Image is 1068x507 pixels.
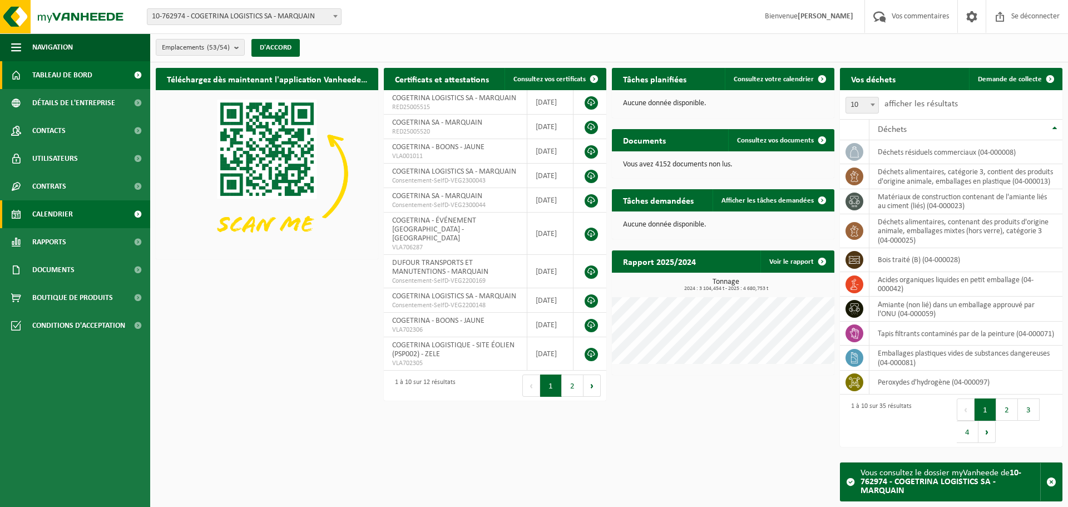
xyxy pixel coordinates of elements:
[861,469,1021,495] font: 10-762974 - COGETRINA LOGISTICS SA - MARQUAIN
[851,76,896,85] font: Vos déchets
[505,68,605,90] a: Consultez vos certificats
[392,244,423,251] font: VLA706287
[584,375,601,397] button: Next
[32,71,92,80] font: Tableau de bord
[162,44,204,51] font: Emplacements
[392,360,423,367] font: VLA702305
[713,278,739,286] font: Tonnage
[156,39,245,56] button: Emplacements(53/54)
[536,123,557,131] font: [DATE]
[878,301,1035,318] font: amiante (non lié) dans un emballage approuvé par l'ONU (04-000059)
[32,99,115,107] font: Détails de l'entreprise
[392,104,430,111] font: RED25005515
[978,421,996,443] button: Next
[713,189,833,211] a: Afficher les tâches demandées
[536,147,557,156] font: [DATE]
[536,230,557,238] font: [DATE]
[684,286,768,292] font: 2024 : 3 104,454 t - 2025 : 4 680,753 t
[392,192,482,200] font: COGETRINA SA - MARQUAIN
[536,350,557,358] font: [DATE]
[861,469,1010,478] font: Vous consultez le dossier myVanheede de
[878,193,1047,210] font: matériaux de construction contenant de l'amiante liés au ciment (liés) (04-000023)
[851,101,858,109] font: 10
[513,76,586,83] font: Consultez vos certificats
[260,44,291,51] font: D'ACCORD
[32,238,66,247] font: Rapports
[392,119,482,127] font: COGETRINA SA - MARQUAIN
[32,266,75,274] font: Documents
[392,178,486,184] font: Consentement-SelfD-VEG2300043
[392,302,486,309] font: Consentement-SelfD-VEG2200148
[769,258,814,265] font: Voir le rapport
[251,39,300,57] button: D'ACCORD
[996,398,1018,421] button: 2
[975,398,996,421] button: 1
[392,317,484,325] font: COGETRINA - BOONS - JAUNE
[734,76,814,83] font: Consultez votre calendrier
[395,379,456,386] font: 1 à 10 sur 12 résultats
[798,12,853,21] font: [PERSON_NAME]
[147,9,341,24] span: 10-762974 - COGETRINA LOGISTICS SA - MARQUAIN
[536,268,557,276] font: [DATE]
[522,375,540,397] button: Previous
[623,197,694,206] font: Tâches demandées
[32,43,73,52] font: Navigation
[392,168,516,176] font: COGETRINA LOGISTICS SA - MARQUAIN
[1011,12,1060,21] font: Se déconnecter
[156,90,378,257] img: Téléchargez l'application VHEPlus
[392,327,423,333] font: VLA702306
[540,375,562,397] button: 1
[392,94,516,102] font: COGETRINA LOGISTICS SA - MARQUAIN
[892,12,949,21] font: Vos commentaires
[878,378,990,387] font: Peroxydes d'hydrogène (04-000097)
[32,210,73,219] font: Calendrier
[1018,398,1040,421] button: 3
[765,12,798,21] font: Bienvenue
[392,153,423,160] font: VLA001011
[978,76,1042,83] font: Demande de collecte
[737,137,814,144] font: Consultez vos documents
[623,99,706,107] font: Aucune donnée disponible.
[147,8,342,25] span: 10-762974 - COGETRINA LOGISTICS SA - MARQUAIN
[878,256,960,264] font: bois traité (B) (04-000028)
[957,421,978,443] button: 4
[969,68,1061,90] a: Demande de collecte
[392,129,430,135] font: RED25005520
[562,375,584,397] button: 2
[878,148,1016,156] font: déchets résiduels commerciaux (04-000008)
[623,76,686,85] font: Tâches planifiées
[32,127,66,135] font: Contacts
[32,183,66,191] font: Contrats
[536,321,557,329] font: [DATE]
[392,216,476,243] font: COGETRINA - ÉVÉNEMENT [GEOGRAPHIC_DATA] - [GEOGRAPHIC_DATA]
[167,76,370,85] font: Téléchargez dès maintenant l'application Vanheede+ !
[845,97,879,114] span: 10
[721,197,814,204] font: Afficher les tâches demandées
[392,143,484,151] font: COGETRINA - BOONS - JAUNE
[536,297,557,305] font: [DATE]
[152,12,315,21] font: 10-762974 - COGETRINA LOGISTICS SA - MARQUAIN
[32,155,78,163] font: Utilisateurs
[623,137,666,146] font: Documents
[878,329,1054,338] font: tapis filtrants contaminés par de la peinture (04-000071)
[846,97,878,113] span: 10
[32,322,125,330] font: Conditions d'acceptation
[878,218,1049,245] font: déchets alimentaires, contenant des produits d'origine animale, emballages mixtes (hors verre), c...
[623,160,733,169] font: Vous avez 4152 documents non lus.
[536,172,557,180] font: [DATE]
[878,125,907,134] font: Déchets
[392,341,515,358] font: COGETRINA LOGISTIQUE - SITE ÉOLIEN (PSP002) - ZELE
[392,202,486,209] font: Consentement-SelfD-VEG2300044
[392,292,516,301] font: COGETRINA LOGISTICS SA - MARQUAIN
[957,398,975,421] button: Previous
[760,250,833,273] a: Voir le rapport
[536,99,557,107] font: [DATE]
[392,278,486,284] font: Consentement-SelfD-VEG2200169
[884,100,958,109] font: afficher les résultats
[851,403,912,410] font: 1 à 10 sur 35 résultats
[728,129,833,151] a: Consultez vos documents
[725,68,833,90] a: Consultez votre calendrier
[878,168,1053,185] font: déchets alimentaires, catégorie 3, contient des produits d'origine animale, emballages en plastiq...
[395,76,489,85] font: Certificats et attestations
[878,276,1034,293] font: acides organiques liquides en petit emballage (04-000042)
